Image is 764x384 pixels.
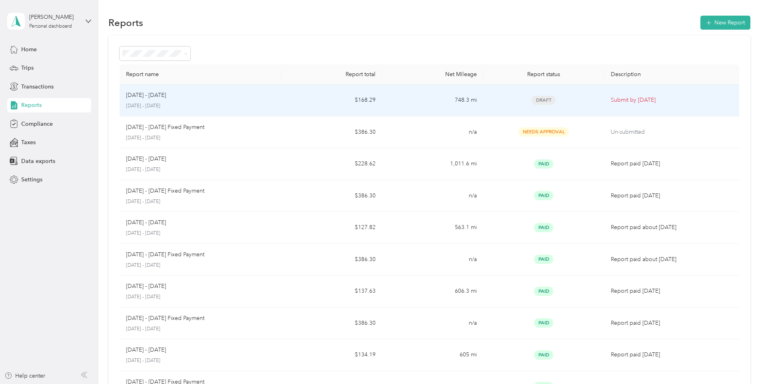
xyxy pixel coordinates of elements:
span: Paid [534,318,553,328]
p: [DATE] - [DATE] [126,198,275,205]
p: [DATE] - [DATE] [126,294,275,301]
span: Paid [534,287,553,296]
div: [PERSON_NAME] [29,13,79,21]
span: Compliance [21,120,53,128]
p: [DATE] - [DATE] Fixed Payment [126,187,204,195]
p: Report paid [DATE] [611,319,733,328]
th: Report name [120,64,281,84]
th: Report total [281,64,382,84]
iframe: Everlance-gr Chat Button Frame [719,339,764,384]
p: [DATE] - [DATE] [126,103,275,110]
td: $127.82 [281,212,382,244]
span: Paid [534,255,553,264]
p: Report paid [DATE] [611,159,733,168]
td: 605 mi [382,339,483,371]
div: Personal dashboard [29,24,72,29]
span: Taxes [21,138,36,147]
p: [DATE] - [DATE] [126,135,275,142]
span: Trips [21,64,34,72]
span: Paid [534,191,553,200]
p: [DATE] - [DATE] [126,166,275,173]
p: Report paid [DATE] [611,191,733,200]
div: Report status [490,71,598,78]
span: Settings [21,175,42,184]
span: Paid [534,223,553,232]
td: n/a [382,244,483,276]
p: [DATE] - [DATE] Fixed Payment [126,314,204,323]
p: [DATE] - [DATE] [126,230,275,237]
h1: Reports [108,18,143,27]
td: n/a [382,308,483,340]
th: Net Mileage [382,64,483,84]
button: Help center [4,372,45,380]
td: 563.1 mi [382,212,483,244]
td: $134.19 [281,339,382,371]
span: Draft [532,96,556,105]
p: [DATE] - [DATE] [126,282,166,291]
td: $386.30 [281,244,382,276]
span: Reports [21,101,42,109]
td: $168.29 [281,84,382,117]
td: n/a [382,117,483,149]
p: [DATE] - [DATE] [126,218,166,227]
p: [DATE] - [DATE] [126,155,166,163]
span: Transactions [21,82,54,91]
span: Home [21,45,37,54]
td: $137.63 [281,275,382,308]
td: $386.30 [281,117,382,149]
p: Un-submitted [611,128,733,137]
button: New Report [700,16,750,30]
p: Report paid about [DATE] [611,255,733,264]
span: Data exports [21,157,55,165]
td: $228.62 [281,148,382,180]
td: 1,011.6 mi [382,148,483,180]
p: [DATE] - [DATE] [126,357,275,364]
p: Submit by [DATE] [611,96,733,105]
td: 606.3 mi [382,275,483,308]
p: [DATE] - [DATE] [126,262,275,269]
p: Report paid about [DATE] [611,223,733,232]
p: [DATE] - [DATE] [126,326,275,333]
p: [DATE] - [DATE] [126,91,166,100]
p: Report paid [DATE] [611,350,733,359]
th: Description [604,64,739,84]
p: [DATE] - [DATE] [126,346,166,354]
td: 748.3 mi [382,84,483,117]
p: [DATE] - [DATE] Fixed Payment [126,250,204,259]
span: Needs Approval [518,127,569,137]
td: $386.30 [281,308,382,340]
p: [DATE] - [DATE] Fixed Payment [126,123,204,132]
td: n/a [382,180,483,212]
p: Report paid [DATE] [611,287,733,296]
td: $386.30 [281,180,382,212]
span: Paid [534,350,553,360]
span: Paid [534,159,553,169]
